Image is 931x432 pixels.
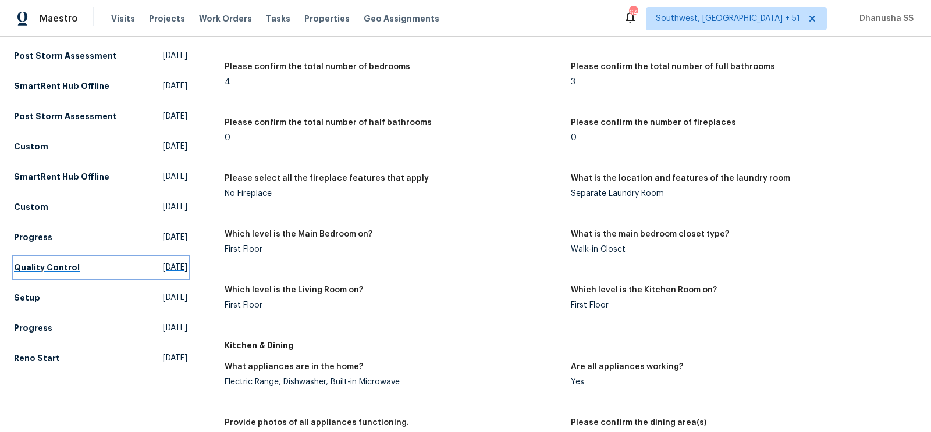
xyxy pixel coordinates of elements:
h5: Custom [14,201,48,213]
a: Progress[DATE] [14,227,187,248]
h5: Reno Start [14,352,60,364]
h5: Please confirm the dining area(s) [571,419,706,427]
span: [DATE] [163,80,187,92]
h5: Kitchen & Dining [225,340,917,351]
span: Work Orders [199,13,252,24]
h5: Please confirm the total number of half bathrooms [225,119,432,127]
h5: Which level is the Main Bedroom on? [225,230,372,238]
a: SmartRent Hub Offline[DATE] [14,76,187,97]
span: [DATE] [163,201,187,213]
div: 0 [571,134,908,142]
div: First Floor [571,301,908,309]
a: Reno Start[DATE] [14,348,187,369]
span: [DATE] [163,292,187,304]
div: Walk-in Closet [571,245,908,254]
div: 3 [571,78,908,86]
a: Setup[DATE] [14,287,187,308]
h5: Post Storm Assessment [14,50,117,62]
h5: SmartRent Hub Offline [14,80,109,92]
h5: Post Storm Assessment [14,110,117,122]
h5: Which level is the Living Room on? [225,286,363,294]
a: SmartRent Hub Offline[DATE] [14,166,187,187]
h5: Setup [14,292,40,304]
h5: Progress [14,231,52,243]
h5: Custom [14,141,48,152]
h5: Please confirm the total number of full bathrooms [571,63,775,71]
h5: What appliances are in the home? [225,363,363,371]
a: Quality Control[DATE] [14,257,187,278]
h5: Which level is the Kitchen Room on? [571,286,717,294]
a: Custom[DATE] [14,136,187,157]
span: [DATE] [163,171,187,183]
span: [DATE] [163,110,187,122]
h5: Please confirm the number of fireplaces [571,119,736,127]
h5: Please confirm the total number of bedrooms [225,63,410,71]
span: Projects [149,13,185,24]
div: 4 [225,78,562,86]
span: Properties [304,13,350,24]
div: 0 [225,134,562,142]
span: [DATE] [163,231,187,243]
span: [DATE] [163,262,187,273]
div: Separate Laundry Room [571,190,908,198]
h5: Are all appliances working? [571,363,683,371]
span: Dhanusha SS [855,13,914,24]
a: Custom[DATE] [14,197,187,217]
span: Tasks [266,15,290,23]
span: [DATE] [163,50,187,62]
span: Geo Assignments [364,13,439,24]
span: [DATE] [163,352,187,364]
span: [DATE] [163,322,187,334]
a: Post Storm Assessment[DATE] [14,45,187,66]
div: First Floor [225,301,562,309]
span: Maestro [40,13,78,24]
h5: What is the main bedroom closet type? [571,230,729,238]
div: No Fireplace [225,190,562,198]
h5: What is the location and features of the laundry room [571,174,790,183]
div: Yes [571,378,908,386]
span: [DATE] [163,141,187,152]
a: Post Storm Assessment[DATE] [14,106,187,127]
div: First Floor [225,245,562,254]
span: Visits [111,13,135,24]
a: Progress[DATE] [14,317,187,338]
span: Southwest, [GEOGRAPHIC_DATA] + 51 [656,13,800,24]
h5: Please select all the fireplace features that apply [225,174,429,183]
div: Electric Range, Dishwasher, Built-in Microwave [225,378,562,386]
h5: Provide photos of all appliances functioning. [225,419,409,427]
div: 643 [629,7,637,19]
h5: Quality Control [14,262,80,273]
h5: Progress [14,322,52,334]
h5: SmartRent Hub Offline [14,171,109,183]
